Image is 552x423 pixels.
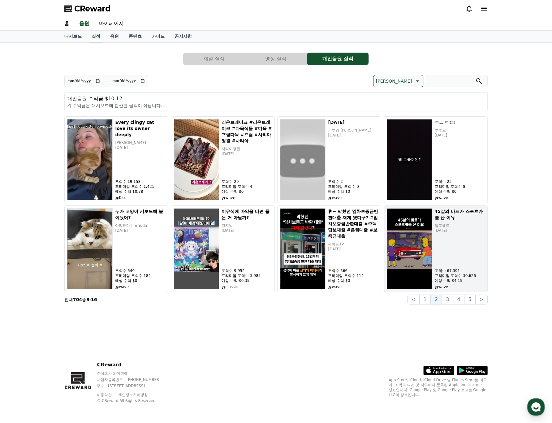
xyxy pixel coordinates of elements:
[222,273,272,278] p: 프리미엄 조회수 3,983
[97,377,172,382] p: 사업자등록번호 : [PHONE_NUMBER]
[277,205,381,292] a: 휴~ 막혔던 임차보증금반환대출 재개 됐다구? #임차보증금반환대출 #주택담보대출 #은행대출 #보증금대출 휴~ 막혔던 임차보증금반환대출 재개 됐다구? #임차보증금반환대출 #주택담...
[67,119,113,200] img: Every clingy cat love its owner deeply
[328,128,378,133] p: 피부영 [PERSON_NAME]
[115,228,166,233] p: [DATE]
[453,295,464,304] button: 4
[373,75,423,87] button: [PERSON_NAME]
[2,196,41,212] a: 홈
[183,53,245,65] button: 채널 실적
[67,208,113,289] img: 누가 고양이 키보드에 붙여놨어?
[97,393,116,397] a: 이용약관
[434,223,485,228] p: 옐로월드
[91,297,97,302] strong: 16
[97,398,172,403] p: © CReward All Rights Reserved.
[115,195,166,200] p: Kiss
[376,77,412,85] p: [PERSON_NAME]
[384,116,488,203] a: ㅁㅡ ㅁ!!! ㅁㅡ ㅁ!!! 루추토 [DATE] 조회수 23 프리미엄 조회수 8 예상 수익 $0 wave
[59,31,87,42] a: 대시보드
[280,208,326,289] img: 휴~ 막혔던 임차보증금반환대출 재개 됐다구? #임차보증금반환대출 #주택담보대출 #은행대출 #보증금대출
[97,361,172,369] p: CReward
[64,4,111,14] a: CReward
[57,206,64,211] span: 대화
[115,223,166,228] p: 아임요다 I’m Yoda
[115,268,166,273] p: 조회수 540
[307,53,369,65] button: 개인음원 실적
[222,119,272,144] h5: 리온브레이크 #리온브레이크 #다육식물 #다육 #프릴다육 #프릴 #사티아정원 #사티아
[64,116,168,203] a: Every clingy cat love its owner deeply Every clingy cat love its owner deeply [PERSON_NAME] [DATE...
[115,208,166,221] h5: 누가 고양이 키보드에 붙여놨어?
[434,133,485,138] p: [DATE]
[434,208,485,221] h5: 45살의 바트가 스포츠카를 산 이유
[328,268,378,273] p: 조회수 366
[67,95,485,102] p: 개인음원 수익금 $10.12
[115,145,166,150] p: [DATE]
[222,179,272,184] p: 조회수 29
[307,53,369,65] a: 개인음원 실적
[118,393,148,397] a: 개인정보처리방침
[328,208,378,239] h5: 휴~ 막혔던 임차보증금반환대출 재개 됐다구? #임차보증금반환대출 #주택담보대출 #은행대출 #보증금대출
[328,273,378,278] p: 프리미엄 조회수 114
[431,295,442,304] button: 2
[80,196,119,212] a: 설정
[328,189,378,194] p: 예상 수익 $0
[86,297,89,302] strong: 9
[222,268,272,273] p: 조회수 9,952
[222,146,272,151] p: 사티아정원
[245,53,307,65] a: 영상 실적
[74,4,111,14] span: CReward
[115,140,166,145] p: [PERSON_NAME]
[434,228,485,233] p: [DATE]
[115,189,166,194] p: 예상 수익 $0.78
[434,184,485,189] p: 프리미엄 조회수 8
[245,53,307,65] button: 영상 실적
[328,119,378,125] h5: [DATE]
[105,31,124,42] a: 음원
[115,273,166,278] p: 프리미엄 조회수 184
[389,378,488,397] p: App Store, iCloud, iCloud Drive 및 iTunes Store는 미국과 그 밖의 나라 및 지역에서 등록된 Apple Inc.의 서비스 상표입니다. Goo...
[147,31,170,42] a: 가이드
[96,205,103,210] span: 설정
[420,295,431,304] button: 1
[222,189,272,194] p: 예상 수익 $0
[64,296,97,303] p: 전체 중 -
[328,242,378,247] p: 세이프TV
[115,278,166,283] p: 예상 수익 $0
[434,179,485,184] p: 조회수 23
[89,31,103,42] a: 실적
[64,205,168,292] a: 누가 고양이 키보드에 붙여놨어? 누가 고양이 키보드에 붙여놨어? 아임요다 I’m Yoda [DATE] 조회수 540 프리미엄 조회수 184 예상 수익 $0 wave
[328,179,378,184] p: 조회수 3
[328,184,378,189] p: 프리미엄 조회수 0
[115,119,166,138] h5: Every clingy cat love its owner deeply
[407,295,419,304] button: <
[386,208,432,289] img: 45살의 바트가 스포츠카를 산 이유
[171,205,275,292] a: 이유식에 마약을 타면 좋은 거 아닐까? 이유식에 마약을 타면 좋은 거 아닐까? 단지널 [DATE] 조회수 9,952 프리미엄 조회수 3,983 예상 수익 $0.35 classic
[434,189,485,194] p: 예상 수익 $0
[222,184,272,189] p: 프리미엄 조회수 4
[328,247,378,252] p: [DATE]
[280,119,326,200] img: 2025년 7월 25일
[434,284,485,289] p: wave
[170,31,197,42] a: 공지사항
[434,128,485,133] p: 루추토
[94,17,129,30] a: 마이페이지
[115,184,166,189] p: 프리미엄 조회수 1,421
[222,284,272,289] p: classic
[174,208,219,289] img: 이유식에 마약을 타면 좋은 거 아닐까?
[222,278,272,283] p: 예상 수익 $0.35
[78,17,90,30] a: 음원
[124,31,147,42] a: 콘텐츠
[442,295,453,304] button: 3
[434,119,485,125] h5: ㅁㅡ ㅁ!!!
[97,383,172,388] p: 주소 : [STREET_ADDRESS]
[434,268,485,273] p: 조회수 67,391
[115,179,166,184] p: 조회수 19,158
[222,151,272,156] p: [DATE]
[434,278,485,283] p: 예상 수익 $4.15
[104,77,108,85] p: ~
[386,119,432,200] img: ㅁㅡ ㅁ!!!
[222,223,272,228] p: 단지널
[73,297,82,302] strong: 704
[476,295,488,304] button: >
[277,116,381,203] a: 2025년 7월 25일 [DATE] 피부영 [PERSON_NAME] [DATE] 조회수 3 프리미엄 조회수 0 예상 수익 $0 wave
